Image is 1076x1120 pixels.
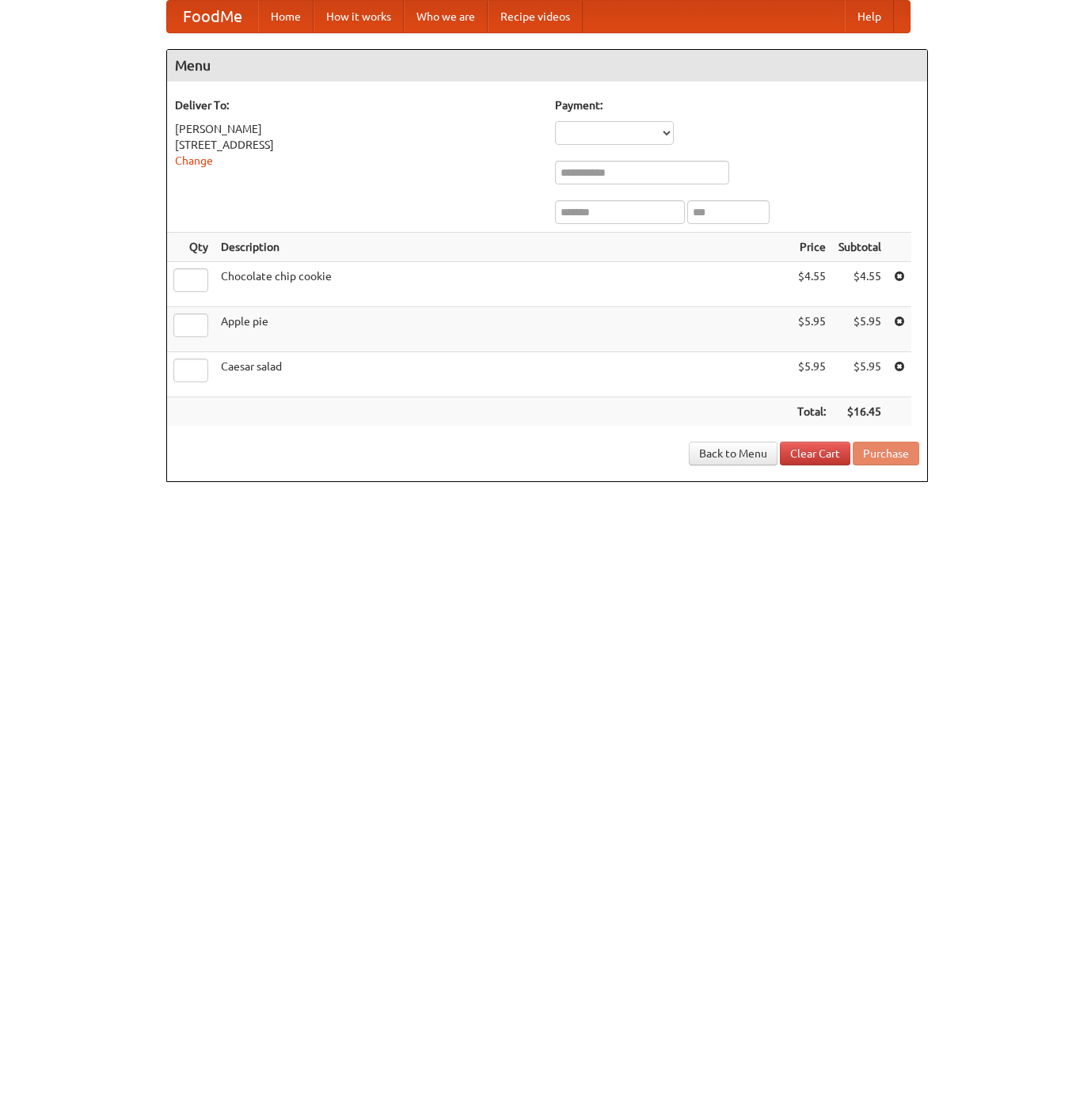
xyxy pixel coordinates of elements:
[488,1,583,32] a: Recipe videos
[175,154,213,167] a: Change
[791,307,832,352] td: $5.95
[832,352,888,397] td: $5.95
[791,233,832,262] th: Price
[832,307,888,352] td: $5.95
[167,1,258,32] a: FoodMe
[167,233,215,262] th: Qty
[832,233,888,262] th: Subtotal
[215,262,791,307] td: Chocolate chip cookie
[215,352,791,397] td: Caesar salad
[791,352,832,397] td: $5.95
[832,262,888,307] td: $4.55
[175,97,539,113] h5: Deliver To:
[832,397,888,427] th: $16.45
[314,1,404,32] a: How it works
[791,397,832,427] th: Total:
[258,1,314,32] a: Home
[175,137,539,153] div: [STREET_ADDRESS]
[791,262,832,307] td: $4.55
[845,1,894,32] a: Help
[167,50,927,82] h4: Menu
[175,121,539,137] div: [PERSON_NAME]
[404,1,488,32] a: Who we are
[555,97,919,113] h5: Payment:
[215,307,791,352] td: Apple pie
[689,442,778,465] a: Back to Menu
[780,442,850,465] a: Clear Cart
[215,233,791,262] th: Description
[853,442,919,465] button: Purchase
